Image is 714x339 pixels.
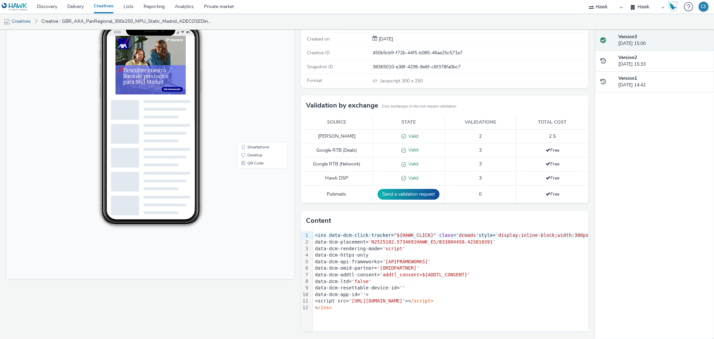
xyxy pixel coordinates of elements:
div: data-dcm-addtl-consent= [313,272,629,278]
span: '[URL][DOMAIN_NAME]' [349,298,405,303]
div: <ins data-dcm-click-tracker= = style= [313,232,629,239]
span: Smartphone [241,141,262,145]
td: Hawk DSP [301,172,373,186]
span: Valid [406,147,418,153]
div: [DATE] 15:00 [618,33,709,47]
span: 2 $ [549,133,556,139]
span: 2 [479,133,482,139]
span: '' [400,285,405,290]
span: Creative ID [307,50,330,56]
td: Google RTB (Deals) [301,143,373,157]
img: undefined Logo [2,3,27,11]
span: 0 [479,191,482,197]
span: Format [307,77,322,84]
div: CE [701,2,707,12]
span: 3 [479,175,482,181]
span: "${HAWK_CLICK}" [394,232,436,238]
div: data-dcm-app-id= > [313,291,629,298]
strong: Version 1 [618,75,637,81]
div: < [313,304,629,311]
span: [DATE] [377,36,393,42]
div: 38365010-e38f-4296-8e6f-c6f378fa0bc7 [373,64,587,70]
strong: Version 2 [618,54,637,61]
div: data-dcm-api-frameworks= [313,259,629,265]
div: data-dcm-rendering-mode= [313,246,629,252]
h3: Content [306,216,331,226]
img: Hawk Academy [668,1,678,12]
img: mobile [3,18,10,25]
span: Free [546,147,559,153]
div: data-dcm-omid-partner= [313,265,629,272]
div: Creation 25 June 2025, 14:42 [377,36,393,43]
div: 5 [301,259,309,265]
div: 12 [301,304,309,311]
div: 11 [301,298,309,304]
div: <script src= >< [313,298,629,304]
div: data-dcm-placement= [313,239,629,246]
span: '[OMIDPARTNER]' [377,265,419,271]
span: 'addtl_consent=${ADDTL_CONSENT}' [380,272,470,277]
div: 3 [301,246,309,252]
div: [DATE] 15:33 [618,54,709,68]
span: /ins> [318,305,332,310]
span: 10:21 [107,26,114,29]
th: State [373,116,445,129]
span: '' [360,292,366,297]
span: 3 [479,147,482,153]
span: 'script' [383,246,405,251]
th: Total cost [517,116,588,129]
div: data-dcm-ltd= [313,278,629,285]
div: [DATE] 14:42 [618,75,709,89]
span: Free [546,191,559,197]
div: data-dcm-https-only [313,252,629,259]
div: 1 [301,232,309,239]
a: Creative : GBR_AXA_PanRegional_300x250_MPU_Static_Madrid_ADECOSEDinner_20250625 [38,13,217,29]
span: Valid [406,133,418,139]
span: QR Code [241,157,257,161]
div: 450b5cb9-f72b-44f5-b085-46ae25c571e7 [373,50,587,56]
span: 'false' [352,279,372,284]
span: Valid [406,175,418,181]
span: 'N2525102.5734691HAWK_ES/B33804450.423810391' [369,239,495,245]
span: Desktop [241,149,256,153]
button: Send a validation request [378,189,440,200]
span: Javascript [380,78,402,84]
div: 10 [301,291,309,298]
strong: Version 3 [618,33,637,40]
td: Google RTB (Network) [301,157,373,172]
a: Hawk Academy [668,1,681,12]
li: Desktop [232,147,279,155]
div: 4 [301,252,309,259]
span: Valid [406,161,418,167]
div: data-dcm-resettable-device-id= [313,285,629,291]
div: 8 [301,278,309,285]
span: 300 x 250 [379,78,423,84]
span: class [439,232,453,238]
div: 2 [301,239,309,246]
li: QR Code [232,155,279,163]
div: 7 [301,272,309,278]
span: /script> [411,298,433,303]
div: 9 [301,285,309,291]
span: Created on [307,36,330,42]
h3: Validation by exchange [306,100,378,111]
th: Source [301,116,373,129]
th: Validations [445,116,517,129]
small: Only exchanges in this list require validation [382,104,456,109]
li: Smartphone [232,139,279,147]
span: Free [546,175,559,181]
td: [PERSON_NAME] [301,129,373,143]
span: 'dcmads' [456,232,479,238]
span: Free [546,161,559,167]
td: Pubmatic [301,185,373,203]
div: 6 [301,265,309,272]
span: 3 [479,161,482,167]
span: 'display:inline-block;width:300px;height:250px' [496,232,628,238]
span: Snapshot ID [307,64,333,70]
span: '[APIFRAMEWORKS]' [383,259,430,264]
